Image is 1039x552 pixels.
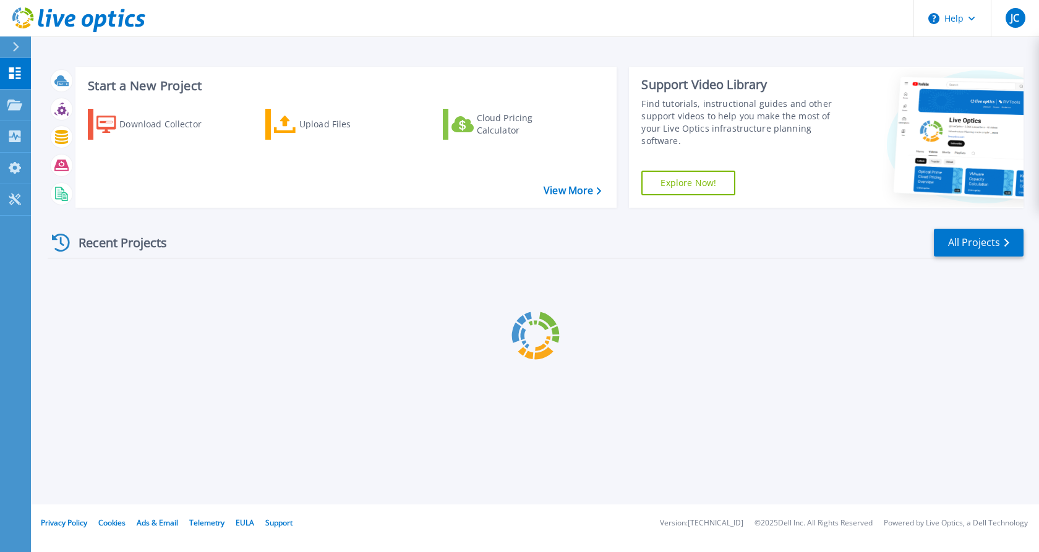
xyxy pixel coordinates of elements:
[884,519,1028,527] li: Powered by Live Optics, a Dell Technology
[477,112,576,137] div: Cloud Pricing Calculator
[755,519,873,527] li: © 2025 Dell Inc. All Rights Reserved
[641,98,840,147] div: Find tutorials, instructional guides and other support videos to help you make the most of your L...
[88,109,226,140] a: Download Collector
[934,229,1024,257] a: All Projects
[299,112,398,137] div: Upload Files
[189,517,224,528] a: Telemetry
[641,171,735,195] a: Explore Now!
[236,517,254,528] a: EULA
[265,109,403,140] a: Upload Files
[88,79,601,93] h3: Start a New Project
[1011,13,1019,23] span: JC
[48,227,184,258] div: Recent Projects
[137,517,178,528] a: Ads & Email
[119,112,218,137] div: Download Collector
[265,517,293,528] a: Support
[41,517,87,528] a: Privacy Policy
[98,517,126,528] a: Cookies
[443,109,581,140] a: Cloud Pricing Calculator
[660,519,743,527] li: Version: [TECHNICAL_ID]
[544,185,601,197] a: View More
[641,77,840,93] div: Support Video Library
